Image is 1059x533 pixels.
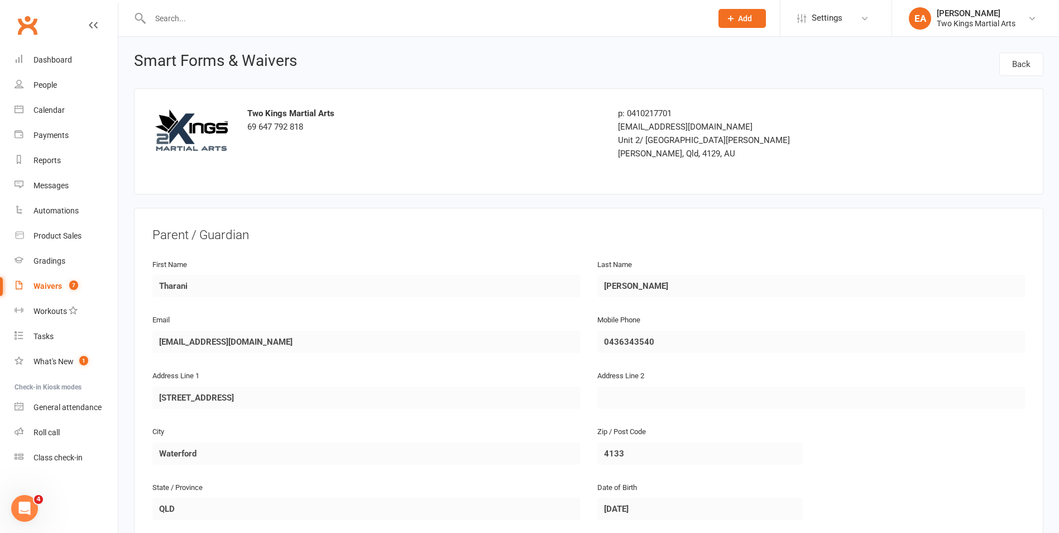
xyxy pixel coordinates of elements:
a: Back [999,53,1043,76]
iframe: Intercom live chat [11,495,38,522]
img: 46c658de-7481-4149-9c12-9b7d41b9cc21.jpeg [152,107,231,154]
a: Workouts [15,299,118,324]
div: Reports [33,156,61,165]
label: Last Name [597,259,632,271]
div: 69 647 792 818 [247,107,601,134]
div: [EMAIL_ADDRESS][DOMAIN_NAME] [618,120,898,134]
div: Product Sales [33,231,82,240]
div: Waivers [33,282,62,291]
label: City [152,426,164,438]
a: Calendar [15,98,118,123]
div: Tasks [33,332,54,341]
div: Class check-in [33,453,83,462]
a: Waivers 7 [15,274,118,299]
div: Unit 2/ [GEOGRAPHIC_DATA][PERSON_NAME] [618,134,898,147]
a: People [15,73,118,98]
a: General attendance kiosk mode [15,395,118,420]
div: [PERSON_NAME], Qld, 4129, AU [618,147,898,160]
label: Mobile Phone [597,315,640,326]
a: Reports [15,148,118,173]
div: Dashboard [33,55,72,64]
span: 1 [79,356,88,365]
div: Payments [33,131,69,140]
input: Search... [147,11,704,26]
label: State / Province [152,482,203,494]
label: Date of Birth [597,482,637,494]
div: p: 0410217701 [618,107,898,120]
div: Gradings [33,256,65,265]
span: Settings [812,6,842,31]
div: General attendance [33,403,102,412]
label: First Name [152,259,187,271]
div: Messages [33,181,69,190]
div: Workouts [33,307,67,316]
a: Dashboard [15,47,118,73]
button: Add [718,9,766,28]
div: Parent / Guardian [152,226,1025,244]
div: [PERSON_NAME] [937,8,1015,18]
a: Messages [15,173,118,198]
div: Roll call [33,428,60,437]
span: 4 [34,495,43,504]
span: 7 [69,280,78,290]
div: What's New [33,357,74,366]
label: Email [152,315,170,326]
div: EA [909,7,931,30]
a: Tasks [15,324,118,349]
label: Address Line 2 [597,370,644,382]
div: Two Kings Martial Arts [937,18,1015,28]
div: People [33,80,57,89]
a: Automations [15,198,118,223]
a: Roll call [15,420,118,445]
a: Payments [15,123,118,148]
span: Add [738,14,752,23]
div: Calendar [33,106,65,115]
div: Automations [33,206,79,215]
a: Gradings [15,249,118,274]
strong: Two Kings Martial Arts [247,108,334,118]
a: What's New1 [15,349,118,374]
a: Clubworx [13,11,41,39]
a: Product Sales [15,223,118,249]
a: Class kiosk mode [15,445,118,470]
label: Address Line 1 [152,370,199,382]
label: Zip / Post Code [597,426,646,438]
h1: Smart Forms & Waivers [134,53,297,73]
